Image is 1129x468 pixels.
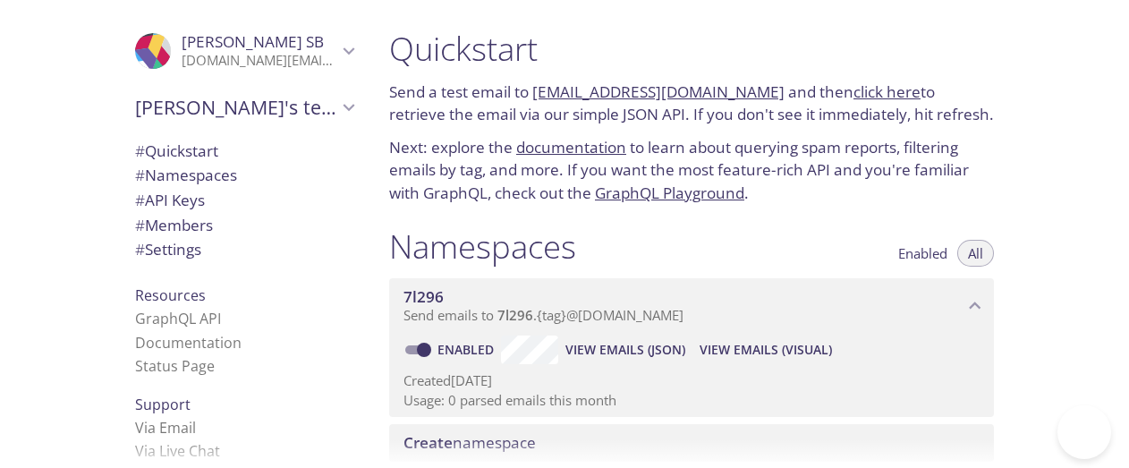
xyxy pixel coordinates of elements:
div: Team Settings [121,237,368,262]
p: Send a test email to and then to retrieve the email via our simple JSON API. If you don't see it ... [389,81,994,126]
div: Quickstart [121,139,368,164]
button: View Emails (Visual) [692,336,839,364]
p: Usage: 0 parsed emails this month [403,391,980,410]
span: View Emails (Visual) [700,339,832,361]
span: # [135,239,145,260]
div: Jenny SB [121,21,368,81]
span: 7l296 [497,306,533,324]
a: [EMAIL_ADDRESS][DOMAIN_NAME] [532,81,785,102]
a: Via Email [135,418,196,438]
span: # [135,215,145,235]
span: [PERSON_NAME] SB [182,31,324,52]
div: API Keys [121,188,368,213]
div: Namespaces [121,163,368,188]
button: Enabled [887,240,958,267]
div: Jenny's team [121,84,368,131]
div: Members [121,213,368,238]
a: Status Page [135,356,215,376]
a: GraphQL API [135,309,221,328]
span: API Keys [135,190,205,210]
div: Create namespace [389,424,994,462]
a: documentation [516,137,626,157]
p: Created [DATE] [403,371,980,390]
span: Send emails to . {tag} @[DOMAIN_NAME] [403,306,683,324]
span: Quickstart [135,140,218,161]
span: Members [135,215,213,235]
p: Next: explore the to learn about querying spam reports, filtering emails by tag, and more. If you... [389,136,994,205]
div: 7l296 namespace [389,278,994,334]
span: Namespaces [135,165,237,185]
a: Enabled [435,341,501,358]
button: View Emails (JSON) [558,336,692,364]
span: # [135,140,145,161]
iframe: Help Scout Beacon - Open [1057,405,1111,459]
h1: Namespaces [389,226,576,267]
a: click here [853,81,921,102]
a: Documentation [135,333,242,353]
span: Settings [135,239,201,260]
h1: Quickstart [389,29,994,69]
span: Support [135,395,191,414]
a: GraphQL Playground [595,183,744,203]
span: [PERSON_NAME]'s team [135,95,337,120]
span: # [135,165,145,185]
span: # [135,190,145,210]
button: All [957,240,994,267]
span: View Emails (JSON) [565,339,685,361]
p: [DOMAIN_NAME][EMAIL_ADDRESS][DOMAIN_NAME] [182,52,337,70]
span: Resources [135,285,206,305]
span: 7l296 [403,286,444,307]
